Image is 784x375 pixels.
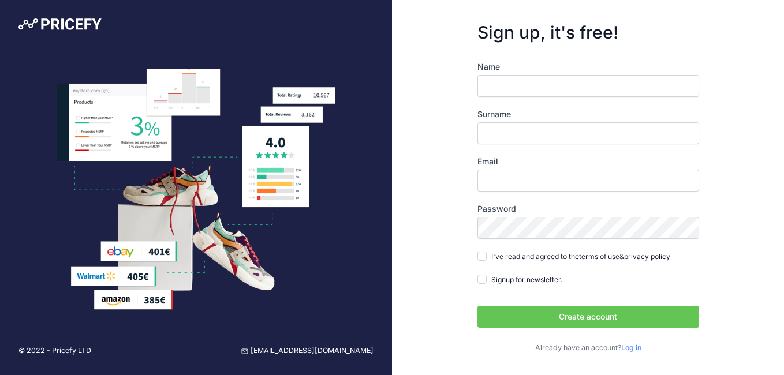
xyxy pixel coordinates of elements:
[241,346,374,357] a: [EMAIL_ADDRESS][DOMAIN_NAME]
[621,343,641,352] a: Log in
[477,61,699,73] label: Name
[18,346,91,357] p: © 2022 - Pricefy LTD
[624,252,670,261] a: privacy policy
[491,275,562,284] span: Signup for newsletter.
[491,252,670,261] span: I've read and agreed to the &
[18,18,102,30] img: Pricefy
[477,108,699,120] label: Surname
[477,22,699,43] h3: Sign up, it's free!
[477,306,699,328] button: Create account
[477,203,699,215] label: Password
[579,252,619,261] a: terms of use
[477,156,699,167] label: Email
[477,343,699,354] p: Already have an account?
